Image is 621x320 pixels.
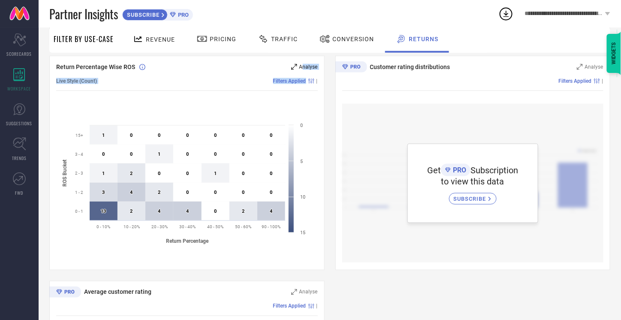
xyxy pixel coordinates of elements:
text: 0 [270,133,272,138]
text: 0 [270,171,272,176]
text: 4 [158,208,161,214]
text: 0 [186,151,189,157]
text: 0 [242,171,244,176]
span: PRO [451,166,466,174]
text: 1 [102,171,105,176]
text: 0 [186,171,189,176]
text: 1 [102,133,105,138]
span: TRENDS [12,155,27,161]
span: to view this data [441,176,504,187]
span: Analyse [299,64,318,70]
text: 0 [186,190,189,195]
div: Premium [49,287,81,299]
span: Pricing [210,36,236,42]
span: SUBSCRIBE [123,12,162,18]
div: Premium [335,61,367,74]
div: Open download list [498,6,514,21]
text: 2 [242,208,244,214]
span: Traffic [271,36,298,42]
text: 2 - 3 [75,171,83,175]
text: 0 [242,151,244,157]
text: 15+ [75,133,83,138]
text: 0 [242,133,244,138]
text: 4 [130,190,133,195]
span: | [317,303,318,309]
text: 2 [158,190,160,195]
text: 0 [158,133,160,138]
span: Get [427,165,441,175]
a: SUBSCRIBE [449,187,497,205]
text: 3 - 4 [75,152,83,157]
text: 2 [130,208,133,214]
tspan: ROS Bucket [62,160,68,187]
span: Filter By Use-Case [54,34,114,44]
text: 0 [270,190,272,195]
text: 2 [130,171,133,176]
text: 40 - 50% [207,224,223,229]
span: Filters Applied [273,78,306,84]
a: SUBSCRIBEPRO [122,7,193,21]
text: 0 [214,190,217,195]
text: 1 [158,151,160,157]
span: Filters Applied [273,303,306,309]
text: 0 [214,133,217,138]
text: 90 - 100% [262,224,280,229]
span: Returns [409,36,438,42]
text: 5 [300,159,303,164]
text: 0 [186,133,189,138]
text: 13 [101,208,106,214]
text: 10 [300,194,305,200]
text: 0 [214,151,217,157]
text: 30 - 40% [179,224,196,229]
text: 0 [270,151,272,157]
text: 0 [300,123,303,128]
span: Analyse [299,289,318,295]
span: SUGGESTIONS [6,120,33,127]
text: 10 - 20% [124,224,140,229]
span: | [317,78,318,84]
span: Filters Applied [559,78,592,84]
svg: Zoom [291,64,297,70]
span: | [602,78,603,84]
span: Return Percentage Wise ROS [56,63,135,70]
span: SCORECARDS [7,51,32,57]
span: Conversion [332,36,374,42]
tspan: Return Percentage [166,238,209,244]
text: 4 [186,208,189,214]
text: 0 [130,133,133,138]
span: PRO [176,12,189,18]
span: Partner Insights [49,5,118,23]
svg: Zoom [291,289,297,295]
text: 0 [242,190,244,195]
text: 0 - 1 [75,209,83,214]
text: 1 - 2 [75,190,83,195]
svg: Zoom [577,64,583,70]
span: FWD [15,190,24,196]
text: 20 - 30% [151,224,168,229]
text: 1 [214,171,217,176]
text: 0 [158,171,160,176]
text: 0 [130,151,133,157]
text: 4 [270,208,273,214]
text: 0 [102,151,105,157]
span: SUBSCRIBE [454,196,488,202]
span: Subscription [470,165,518,175]
span: Customer rating distributions [370,63,450,70]
span: Average customer rating [84,289,151,296]
text: 0 - 10% [97,224,111,229]
span: WORKSPACE [8,85,31,92]
span: Analyse [585,64,603,70]
text: 0 [214,208,217,214]
text: 50 - 60% [235,224,251,229]
span: Live Style (Count) [56,78,97,84]
text: 3 [102,190,105,195]
span: Revenue [146,36,175,43]
text: 15 [300,230,305,235]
